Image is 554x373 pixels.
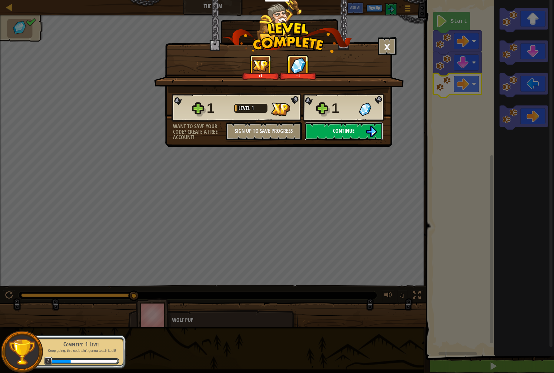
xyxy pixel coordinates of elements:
div: +1 [244,74,278,78]
img: Gems Gained [359,103,371,116]
span: Continue [333,127,355,135]
span: 2 [44,357,52,365]
span: Level [238,104,251,112]
div: +1 [281,74,315,78]
div: Completed 1 Level [43,340,119,348]
img: XP Gained [271,103,290,116]
img: Gems Gained [290,57,306,74]
div: Want to save your code? Create a free account! [173,124,226,140]
span: 1 [251,104,254,112]
button: Sign Up to Save Progress [226,122,302,140]
button: × [378,37,396,55]
button: Continue [305,122,383,140]
div: 1 [332,99,355,118]
img: XP Gained [252,60,269,71]
div: 1 [207,99,231,118]
img: level_complete.png [222,22,352,53]
img: Continue [366,126,377,137]
p: Keep going, this code ain't gonna teach itself! [43,348,119,353]
img: trophy.png [8,338,36,366]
